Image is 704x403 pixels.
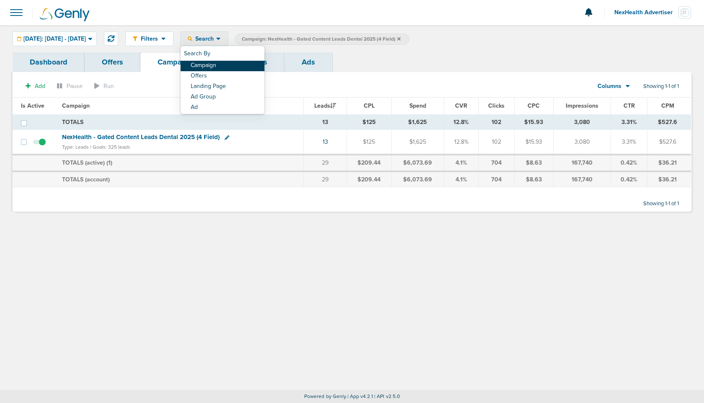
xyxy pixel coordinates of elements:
[304,171,347,187] td: 29
[347,393,373,399] span: | App v4.2.1
[62,144,89,150] small: Type: Leads
[479,130,514,155] td: 102
[364,102,375,109] span: CPL
[566,102,598,109] span: Impressions
[514,114,553,130] td: $15.93
[514,130,553,155] td: $15.93
[611,155,647,171] td: 0.42%
[643,83,679,90] span: Showing 1-1 of 1
[611,171,647,187] td: 0.42%
[62,133,220,141] span: NexHealth - Gated Content Leads Dental 2025 (4 Field)
[391,155,444,171] td: $6,073.69
[624,102,635,109] span: CTR
[181,103,264,113] a: Ad
[444,114,479,130] td: 12.8%
[374,393,400,399] span: | API v2.5.0
[57,114,303,130] td: TOTALS
[347,155,391,171] td: $209.44
[554,171,611,187] td: 167,740
[528,102,540,109] span: CPC
[611,130,647,155] td: 3.31%
[108,159,111,166] span: 1
[304,155,347,171] td: 29
[85,52,140,72] a: Offers
[554,130,611,155] td: 3,080
[444,171,479,187] td: 4.1%
[40,8,90,21] img: Genly
[554,155,611,171] td: 167,740
[444,130,479,155] td: 12.8%
[314,102,336,109] span: Leads
[455,102,467,109] span: CVR
[409,102,426,109] span: Spend
[23,36,86,42] span: [DATE]: [DATE] - [DATE]
[57,155,303,171] td: TOTALS (active) ( )
[614,10,678,15] span: NexHealth Advertiser
[661,102,674,109] span: CPM
[514,155,553,171] td: $8.63
[647,130,691,155] td: $527.6
[181,92,264,103] a: Ad Group
[13,52,85,72] a: Dashboard
[347,114,391,130] td: $125
[444,155,479,171] td: 4.1%
[391,130,444,155] td: $1,625
[62,102,90,109] span: Campaign
[181,82,264,92] a: Landing Page
[304,114,347,130] td: 13
[140,52,214,72] a: Campaigns
[57,171,303,187] td: TOTALS (account)
[181,61,264,71] a: Campaign
[514,171,553,187] td: $8.63
[21,102,44,109] span: Is Active
[285,52,332,72] a: Ads
[643,200,679,207] span: Showing 1-1 of 1
[21,80,50,92] button: Add
[479,155,514,171] td: 704
[181,47,264,61] h6: Search By
[242,36,401,43] span: Campaign: NexHealth - Gated Content Leads Dental 2025 (4 Field)
[90,144,130,150] small: | Goals: 325 leads
[611,114,647,130] td: 3.31%
[598,82,621,90] span: Columns
[323,138,328,145] a: 13
[479,114,514,130] td: 102
[347,171,391,187] td: $209.44
[391,171,444,187] td: $6,073.69
[647,171,691,187] td: $36.21
[347,130,391,155] td: $125
[35,83,45,90] span: Add
[647,114,691,130] td: $527.6
[479,171,514,187] td: 704
[647,155,691,171] td: $36.21
[192,35,216,42] span: Search
[137,35,161,42] span: Filters
[554,114,611,130] td: 3,080
[488,102,505,109] span: Clicks
[181,71,264,82] a: Offers
[391,114,444,130] td: $1,625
